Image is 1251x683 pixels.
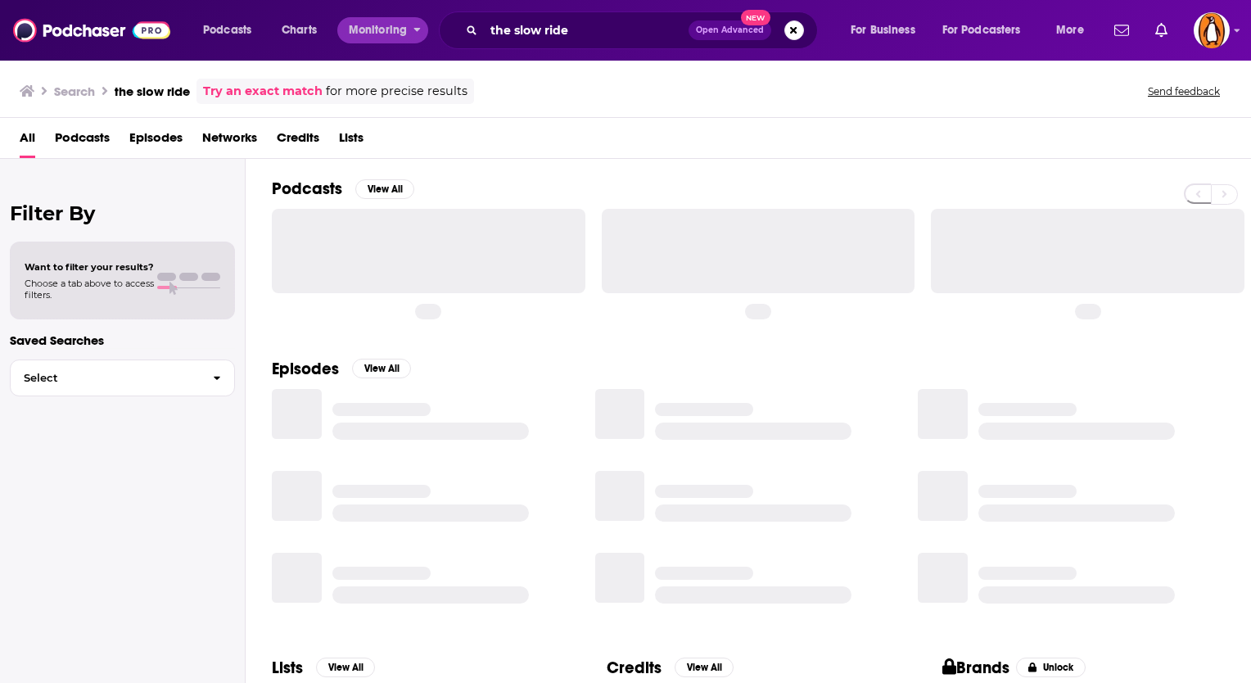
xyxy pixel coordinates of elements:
[202,124,257,158] a: Networks
[13,15,170,46] img: Podchaser - Follow, Share and Rate Podcasts
[454,11,833,49] div: Search podcasts, credits, & more...
[741,10,770,25] span: New
[1056,19,1084,42] span: More
[1149,16,1174,44] a: Show notifications dropdown
[1194,12,1230,48] span: Logged in as penguin_portfolio
[607,658,662,678] h2: Credits
[696,26,764,34] span: Open Advanced
[25,278,154,301] span: Choose a tab above to access filters.
[689,20,771,40] button: Open AdvancedNew
[192,17,273,43] button: open menu
[942,658,1010,678] h2: Brands
[1108,16,1136,44] a: Show notifications dropdown
[129,124,183,158] a: Episodes
[1194,12,1230,48] button: Show profile menu
[271,17,327,43] a: Charts
[272,179,342,199] h2: Podcasts
[942,19,1021,42] span: For Podcasters
[282,19,317,42] span: Charts
[1143,84,1225,98] button: Send feedback
[355,179,414,199] button: View All
[932,17,1045,43] button: open menu
[839,17,936,43] button: open menu
[272,359,339,379] h2: Episodes
[1045,17,1104,43] button: open menu
[115,84,190,99] h3: the slow ride
[326,82,467,101] span: for more precise results
[203,19,251,42] span: Podcasts
[10,360,235,396] button: Select
[55,124,110,158] a: Podcasts
[272,658,375,678] a: ListsView All
[54,84,95,99] h3: Search
[1194,12,1230,48] img: User Profile
[11,373,200,383] span: Select
[203,82,323,101] a: Try an exact match
[10,332,235,348] p: Saved Searches
[277,124,319,158] a: Credits
[272,359,411,379] a: EpisodesView All
[10,201,235,225] h2: Filter By
[337,17,428,43] button: open menu
[484,17,689,43] input: Search podcasts, credits, & more...
[607,658,734,678] a: CreditsView All
[316,658,375,677] button: View All
[272,658,303,678] h2: Lists
[349,19,407,42] span: Monitoring
[851,19,915,42] span: For Business
[25,261,154,273] span: Want to filter your results?
[339,124,364,158] a: Lists
[20,124,35,158] a: All
[352,359,411,378] button: View All
[272,179,414,199] a: PodcastsView All
[1016,658,1086,677] button: Unlock
[675,658,734,677] button: View All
